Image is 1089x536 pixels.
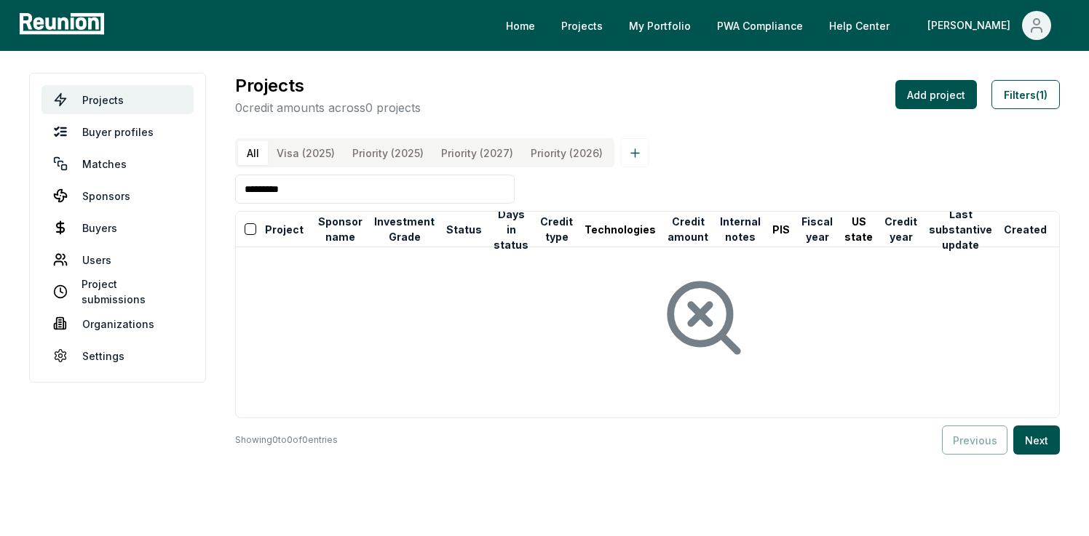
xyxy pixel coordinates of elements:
[817,11,901,40] a: Help Center
[41,309,194,338] a: Organizations
[41,85,194,114] a: Projects
[705,11,815,40] a: PWA Compliance
[41,341,194,370] a: Settings
[537,215,576,244] button: Credit type
[522,141,611,165] button: Priority (2026)
[432,141,522,165] button: Priority (2027)
[315,215,365,244] button: Sponsor name
[617,11,702,40] a: My Portfolio
[235,73,421,99] h3: Projects
[1001,215,1073,244] button: Created
[494,11,1074,40] nav: Main
[235,433,338,447] p: Showing 0 to 0 of 0 entries
[494,11,547,40] a: Home
[41,213,194,242] a: Buyers
[895,80,977,109] button: Add project
[41,117,194,146] a: Buyer profiles
[41,149,194,178] a: Matches
[41,181,194,210] a: Sponsors
[41,245,194,274] a: Users
[238,141,268,165] button: All
[268,141,344,165] button: Visa (2025)
[344,141,432,165] button: Priority (2025)
[991,80,1060,109] button: Filters(1)
[717,215,764,244] button: Internal notes
[927,11,1016,40] div: [PERSON_NAME]
[799,215,836,244] button: Fiscal year
[916,11,1063,40] button: [PERSON_NAME]
[665,215,711,244] button: Credit amount
[491,215,531,244] button: Days in status
[41,277,194,306] a: Project submissions
[443,215,485,244] button: Status
[1013,425,1060,455] button: Next
[550,11,614,40] a: Projects
[882,215,920,244] button: Credit year
[926,215,995,244] button: Last substantive update
[235,99,421,116] p: 0 credit amounts across 0 projects
[262,215,306,244] button: Project
[371,215,437,244] button: Investment Grade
